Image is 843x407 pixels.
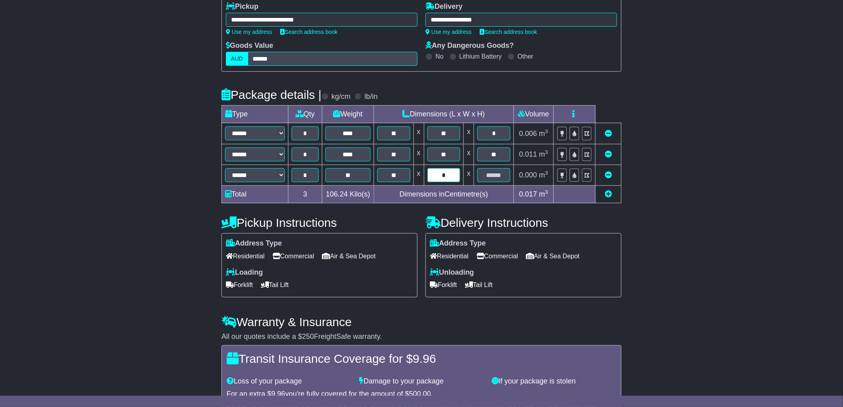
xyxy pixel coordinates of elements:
[222,106,288,123] td: Type
[545,189,548,195] sup: 3
[539,190,548,198] span: m
[223,377,355,386] div: Loss of your package
[322,186,374,203] td: Kilo(s)
[519,190,537,198] span: 0.017
[425,216,621,229] h4: Delivery Instructions
[476,250,518,262] span: Commercial
[413,352,436,365] span: 9.96
[518,53,533,60] label: Other
[261,279,289,291] span: Tail Lift
[271,390,285,398] span: 9.96
[464,123,474,144] td: x
[322,106,374,123] td: Weight
[226,41,273,50] label: Goods Value
[605,130,612,138] a: Remove this item
[326,190,348,198] span: 106.24
[226,268,263,277] label: Loading
[459,53,502,60] label: Lithium Battery
[430,250,469,262] span: Residential
[545,170,548,176] sup: 3
[514,106,553,123] td: Volume
[539,171,548,179] span: m
[226,2,259,11] label: Pickup
[374,186,514,203] td: Dimensions in Centimetre(s)
[430,268,474,277] label: Unloading
[222,88,322,101] h4: Package details |
[227,352,616,365] h4: Transit Insurance Coverage for $
[222,315,621,328] h4: Warranty & Insurance
[355,377,488,386] div: Damage to your package
[374,106,514,123] td: Dimensions (L x W x H)
[226,279,253,291] span: Forklift
[545,149,548,155] sup: 3
[465,279,493,291] span: Tail Lift
[226,250,265,262] span: Residential
[488,377,620,386] div: If your package is stolen
[430,279,457,291] span: Forklift
[480,29,537,35] a: Search address book
[519,150,537,158] span: 0.011
[545,128,548,134] sup: 3
[605,190,612,198] a: Add new item
[414,165,424,185] td: x
[464,144,474,165] td: x
[425,41,514,50] label: Any Dangerous Goods?
[435,53,443,60] label: No
[322,250,376,262] span: Air & Sea Depot
[605,171,612,179] a: Remove this item
[222,186,288,203] td: Total
[414,123,424,144] td: x
[288,106,322,123] td: Qty
[226,52,248,66] label: AUD
[519,130,537,138] span: 0.006
[365,92,378,101] label: lb/in
[526,250,580,262] span: Air & Sea Depot
[464,165,474,185] td: x
[539,150,548,158] span: m
[519,171,537,179] span: 0.000
[414,144,424,165] td: x
[222,332,621,341] div: All our quotes include a $ FreightSafe warranty.
[409,390,431,398] span: 500.00
[425,2,463,11] label: Delivery
[280,29,337,35] a: Search address book
[425,29,472,35] a: Use my address
[605,150,612,158] a: Remove this item
[226,239,282,248] label: Address Type
[273,250,314,262] span: Commercial
[226,29,272,35] a: Use my address
[331,92,351,101] label: kg/cm
[227,390,616,399] div: For an extra $ you're fully covered for the amount of $ .
[288,186,322,203] td: 3
[539,130,548,138] span: m
[302,332,314,340] span: 250
[430,239,486,248] label: Address Type
[222,216,418,229] h4: Pickup Instructions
